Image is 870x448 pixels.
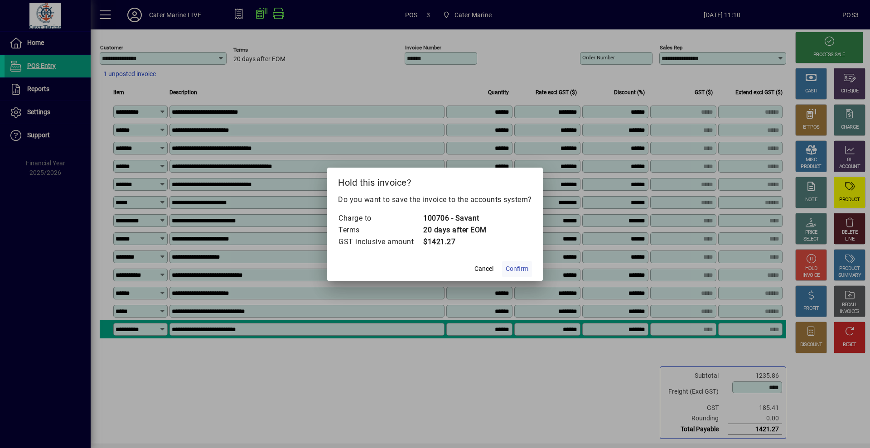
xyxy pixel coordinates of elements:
td: 100706 - Savant [423,212,487,224]
p: Do you want to save the invoice to the accounts system? [338,194,532,205]
td: GST inclusive amount [338,236,423,248]
td: $1421.27 [423,236,487,248]
td: 20 days after EOM [423,224,487,236]
td: Terms [338,224,423,236]
td: Charge to [338,212,423,224]
button: Cancel [469,261,498,277]
span: Cancel [474,264,493,274]
button: Confirm [502,261,532,277]
span: Confirm [506,264,528,274]
h2: Hold this invoice? [327,168,543,194]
